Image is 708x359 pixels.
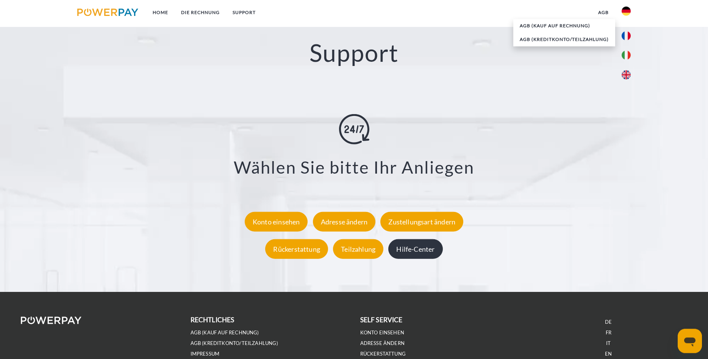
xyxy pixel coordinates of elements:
div: Hilfe-Center [388,239,442,259]
h2: Support [35,38,672,68]
div: Zustellungsart ändern [380,212,463,231]
a: IT [606,340,611,346]
b: self service [360,316,403,324]
a: AGB (Kauf auf Rechnung) [513,19,615,33]
a: Adresse ändern [311,217,378,226]
a: DIE RECHNUNG [175,6,226,19]
h3: Wählen Sie bitte Ihr Anliegen [45,157,663,178]
img: logo-powerpay.svg [77,8,138,16]
img: en [622,70,631,79]
a: Adresse ändern [360,340,405,346]
a: FR [606,329,611,336]
a: Konto einsehen [243,217,310,226]
a: AGB (Kreditkonto/Teilzahlung) [513,33,615,46]
img: de [622,6,631,16]
iframe: Schaltfläche zum Öffnen des Messaging-Fensters; Konversation läuft [678,329,702,353]
img: logo-powerpay-white.svg [21,317,82,324]
a: AGB (Kreditkonto/Teilzahlung) [191,340,278,346]
img: online-shopping.svg [339,114,369,144]
a: IMPRESSUM [191,351,220,357]
div: Rückerstattung [265,239,328,259]
b: rechtliches [191,316,234,324]
img: it [622,50,631,60]
a: Teilzahlung [331,245,385,253]
a: Konto einsehen [360,329,405,336]
div: Konto einsehen [245,212,308,231]
a: SUPPORT [226,6,262,19]
a: Hilfe-Center [386,245,444,253]
a: Home [146,6,175,19]
a: Rückerstattung [263,245,330,253]
img: fr [622,31,631,40]
a: DE [605,319,612,325]
div: Teilzahlung [333,239,383,259]
a: EN [605,351,612,357]
a: Rückerstattung [360,351,406,357]
a: AGB (Kauf auf Rechnung) [191,329,259,336]
a: Zustellungsart ändern [378,217,465,226]
div: Adresse ändern [313,212,376,231]
a: agb [592,6,615,19]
